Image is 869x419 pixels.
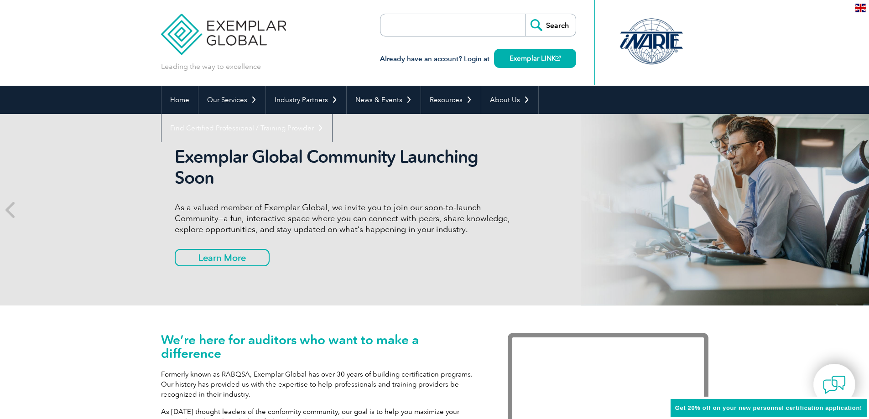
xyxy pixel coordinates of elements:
[161,369,480,399] p: Formerly known as RABQSA, Exemplar Global has over 30 years of building certification programs. O...
[347,86,421,114] a: News & Events
[161,333,480,360] h1: We’re here for auditors who want to make a difference
[175,202,517,235] p: As a valued member of Exemplar Global, we invite you to join our soon-to-launch Community—a fun, ...
[556,56,561,61] img: open_square.png
[161,86,198,114] a: Home
[198,86,265,114] a: Our Services
[494,49,576,68] a: Exemplar LINK
[421,86,481,114] a: Resources
[266,86,346,114] a: Industry Partners
[526,14,576,36] input: Search
[175,249,270,266] a: Learn More
[481,86,538,114] a: About Us
[675,404,862,411] span: Get 20% off on your new personnel certification application!
[855,4,866,12] img: en
[175,146,517,188] h2: Exemplar Global Community Launching Soon
[161,114,332,142] a: Find Certified Professional / Training Provider
[823,373,846,396] img: contact-chat.png
[380,53,576,65] h3: Already have an account? Login at
[161,62,261,72] p: Leading the way to excellence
